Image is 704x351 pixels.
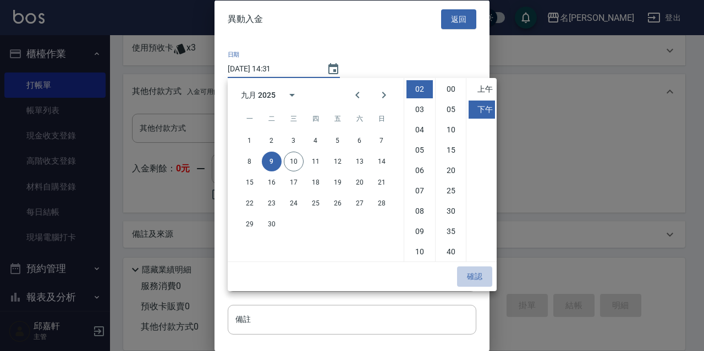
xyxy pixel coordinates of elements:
[438,161,464,180] li: 20 minutes
[328,172,348,192] button: 19
[406,243,433,261] li: 10 hours
[241,90,276,101] div: 九月 2025
[457,266,492,287] button: 確認
[306,172,326,192] button: 18
[469,101,495,119] li: 下午
[350,172,370,192] button: 20
[284,152,304,171] button: 10
[262,108,282,130] span: 星期二
[240,172,260,192] button: 15
[228,50,239,58] label: 日期
[240,214,260,234] button: 29
[344,82,371,108] button: Previous month
[328,193,348,213] button: 26
[435,78,466,261] ul: Select minutes
[438,101,464,119] li: 5 minutes
[372,131,392,151] button: 7
[262,193,282,213] button: 23
[306,193,326,213] button: 25
[284,193,304,213] button: 24
[406,80,433,98] li: 2 hours
[262,172,282,192] button: 16
[372,152,392,171] button: 14
[262,214,282,234] button: 30
[240,108,260,130] span: 星期一
[284,172,304,192] button: 17
[372,193,392,213] button: 28
[406,222,433,241] li: 9 hours
[438,80,464,98] li: 0 minutes
[438,243,464,261] li: 40 minutes
[469,80,495,98] li: 上午
[320,55,346,82] button: Choose date, selected date is 2025-09-09
[262,131,282,151] button: 2
[262,152,282,171] button: 9
[228,60,316,78] input: YYYY/MM/DD hh:mm
[306,108,326,130] span: 星期四
[350,131,370,151] button: 6
[438,222,464,241] li: 35 minutes
[406,182,433,200] li: 7 hours
[240,152,260,171] button: 8
[279,82,305,108] button: calendar view is open, switch to year view
[350,193,370,213] button: 27
[328,131,348,151] button: 5
[438,141,464,159] li: 15 minutes
[404,78,435,261] ul: Select hours
[306,152,326,171] button: 11
[406,202,433,220] li: 8 hours
[350,152,370,171] button: 13
[328,152,348,171] button: 12
[406,121,433,139] li: 4 hours
[441,9,476,29] button: 返回
[438,202,464,220] li: 30 minutes
[406,101,433,119] li: 3 hours
[284,131,304,151] button: 3
[240,193,260,213] button: 22
[372,108,392,130] span: 星期日
[350,108,370,130] span: 星期六
[372,172,392,192] button: 21
[438,182,464,200] li: 25 minutes
[228,13,263,24] span: 異動入金
[438,121,464,139] li: 10 minutes
[284,108,304,130] span: 星期三
[240,131,260,151] button: 1
[371,82,397,108] button: Next month
[406,141,433,159] li: 5 hours
[406,161,433,180] li: 6 hours
[328,108,348,130] span: 星期五
[466,78,497,261] ul: Select meridiem
[306,131,326,151] button: 4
